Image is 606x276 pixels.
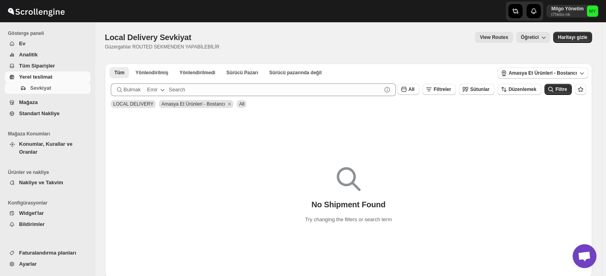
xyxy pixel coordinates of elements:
button: Un-claimable [264,67,326,78]
span: Ürünler ve nakliye [8,169,91,176]
button: Unrouted [175,67,220,78]
span: Sütunlar [470,87,490,92]
span: Mağaza [19,99,38,105]
span: View Routes [480,34,508,41]
span: Nakliye ve Takvim [19,179,63,185]
p: Milgo Yönetim [551,6,584,12]
span: LOCAL DELIVERY [113,101,153,107]
button: Map action label [553,32,592,43]
span: Widget'lar [19,210,44,216]
span: Yerel teslimat [19,74,52,80]
span: Düzenlemek [509,87,537,92]
span: Sürücü Pazarı [226,69,258,76]
span: Haritayı gizle [558,34,587,41]
span: Filtre [556,87,567,92]
span: Amasya Et Ürünleri - Bostancı [161,101,225,107]
span: All [409,87,415,92]
span: Milgo Yönetim [587,6,598,17]
span: Tüm Siparişler [19,63,55,69]
button: Sevkiyat [5,83,91,94]
button: Filtre [544,84,572,95]
button: Widget'lar [5,208,91,219]
span: Yönlendirilmedi [179,69,215,76]
button: Ayarlar [5,259,91,270]
button: Claimable [222,67,263,78]
span: Amasya Et Ürünleri - Bostancı [509,70,577,76]
span: Bulmak [124,86,141,94]
span: All [239,101,244,107]
div: Açık sohbet [573,244,596,268]
span: Analitik [19,52,38,58]
span: Konumlar, Kurallar ve Oranlar [19,141,72,155]
button: Emir [142,83,171,96]
p: No Shipment Found [311,200,386,209]
span: Ev [19,41,25,46]
span: Standart Nakliye [19,110,60,116]
button: Nakliye ve Takvim [5,177,91,188]
span: Öğretici [521,35,539,40]
button: view route [475,32,513,43]
p: t7hkbx-nk [551,12,584,17]
span: Local Delivery Sevkiyat [105,33,191,42]
button: Tüm Siparişler [5,60,91,71]
p: Güzergahlar ROUTED SEKMENDEN YAPABİLEBİLİR [105,44,220,50]
button: Öğretici [516,32,550,43]
img: Empty search results [337,167,361,191]
button: Sütunlar [459,84,494,95]
button: All [110,67,129,78]
input: Search [169,83,382,96]
button: Analitik [5,49,91,60]
button: Routed [131,67,173,78]
button: Faturalandırma planları [5,247,91,259]
div: Emir [147,86,158,94]
button: Düzenlemek [498,84,541,95]
span: Tüm [114,69,124,76]
p: Try changing the filters or search term [305,216,392,224]
span: Yönlendirilmiş [135,69,168,76]
button: Remove Amasya Et Ürünleri - Bostancı [226,100,233,108]
span: Mağaza Konumları [8,131,91,137]
button: Konumlar, Kurallar ve Oranlar [5,139,91,158]
span: Filtreler [434,87,451,92]
img: ScrollEngine [6,1,66,21]
button: All [398,84,419,95]
button: User menu [546,5,599,17]
button: Filtreler [423,84,456,95]
text: MY [589,9,596,14]
span: Bildirimler [19,221,44,227]
span: Ayarlar [19,261,37,267]
button: Ev [5,38,91,49]
button: Amasya Et Ürünleri - Bostancı [498,68,588,79]
button: Bildirimler [5,219,91,230]
span: Sürücü pazarında değil [269,69,322,76]
span: Gösterge paneli [8,30,91,37]
span: Konfigürasyonlar [8,200,91,206]
span: Sevkiyat [30,85,51,91]
span: Faturalandırma planları [19,250,76,256]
